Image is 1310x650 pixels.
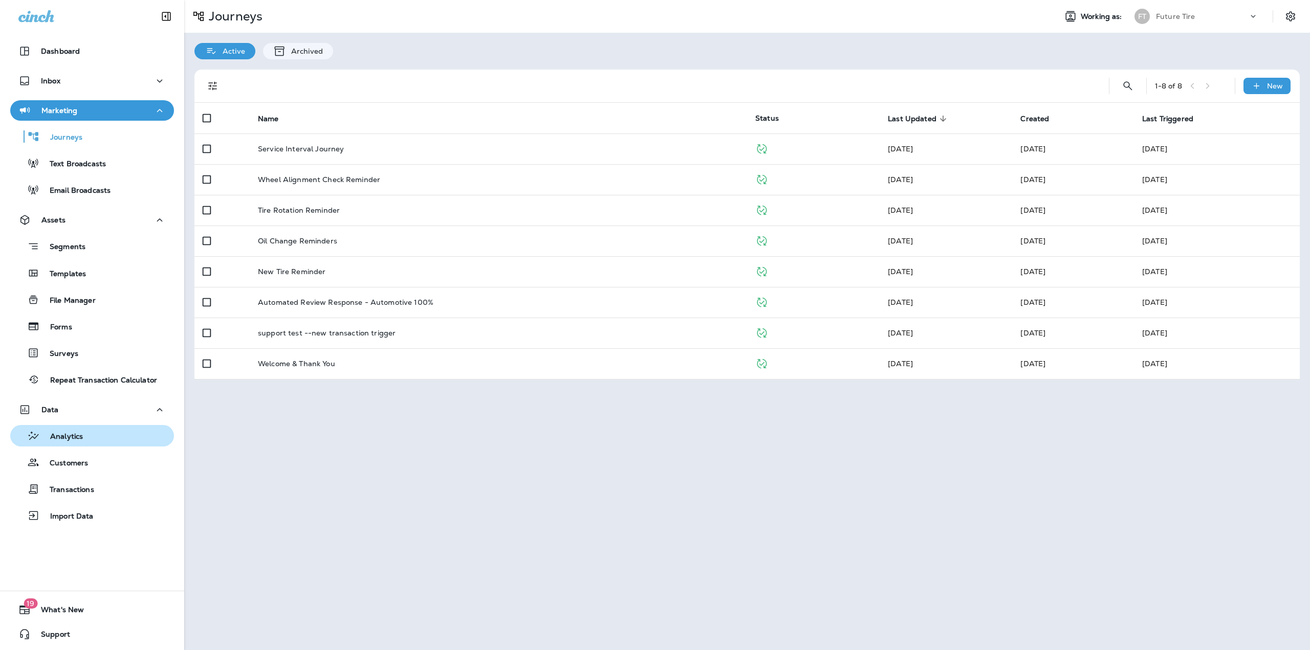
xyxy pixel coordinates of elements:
td: [DATE] [1134,256,1300,287]
span: Published [755,174,768,183]
div: 1 - 8 of 8 [1155,82,1182,90]
span: Zachary Nottke [888,267,913,276]
button: Support [10,624,174,644]
p: Archived [286,47,323,55]
button: Text Broadcasts [10,152,174,174]
p: Transactions [39,485,94,495]
span: Zachary Nottke [888,236,913,245]
span: Zachary Nottke [888,298,913,307]
p: Oil Change Reminders [258,237,337,245]
span: Zachary Nottke [1020,359,1045,368]
button: Templates [10,262,174,284]
button: Segments [10,235,174,257]
p: Tire Rotation Reminder [258,206,340,214]
span: Created [1020,114,1062,123]
td: [DATE] [1134,348,1300,379]
span: Name [258,115,279,123]
button: Search Journeys [1118,76,1138,96]
span: Support [31,630,70,642]
span: Eluwa Monday [888,328,913,338]
p: Text Broadcasts [39,160,106,169]
span: Zachary Nottke [888,144,913,153]
button: Collapse Sidebar [152,6,181,27]
p: Marketing [41,106,77,115]
span: Last Updated [888,115,936,123]
td: [DATE] [1134,195,1300,226]
span: Published [755,205,768,214]
p: Journeys [205,9,263,24]
button: Dashboard [10,41,174,61]
td: [DATE] [1134,164,1300,195]
p: New Tire Reminder [258,267,325,276]
td: [DATE] [1134,133,1300,164]
button: Surveys [10,342,174,364]
p: Welcome & Thank You [258,360,335,368]
p: Active [217,47,245,55]
p: support test --new transaction trigger [258,329,396,337]
span: Eluwa Monday [888,359,913,368]
td: [DATE] [1134,318,1300,348]
span: Last Updated [888,114,950,123]
span: Created [1020,115,1049,123]
span: Working as: [1081,12,1124,21]
span: Name [258,114,292,123]
span: Zachary Nottke [1020,175,1045,184]
td: [DATE] [1134,226,1300,256]
span: Zachary Nottke [1020,236,1045,245]
p: Segments [39,242,85,253]
td: [DATE] [1134,287,1300,318]
button: Assets [10,210,174,230]
p: Templates [39,270,86,279]
p: Repeat Transaction Calculator [40,376,157,386]
span: Zachary Nottke [888,206,913,215]
span: Published [755,327,768,337]
p: Service Interval Journey [258,145,344,153]
span: 19 [24,598,37,609]
p: Journeys [40,133,82,143]
span: Zachary Nottke [1020,267,1045,276]
button: Data [10,399,174,420]
p: Future Tire [1156,12,1195,20]
button: Transactions [10,478,174,500]
button: Filters [203,76,223,96]
p: Automated Review Response - Automotive 100% [258,298,433,306]
span: Published [755,266,768,275]
button: Marketing [10,100,174,121]
span: Published [755,297,768,306]
span: Last Triggered [1142,115,1193,123]
p: Dashboard [41,47,80,55]
p: Assets [41,216,65,224]
div: FT [1134,9,1150,24]
p: Email Broadcasts [39,186,111,196]
p: New [1267,82,1283,90]
button: Analytics [10,425,174,446]
button: Inbox [10,71,174,91]
p: Import Data [40,512,94,522]
p: Data [41,406,59,414]
button: Email Broadcasts [10,179,174,200]
button: Import Data [10,505,174,526]
span: Zachary Nottke [1020,144,1045,153]
p: Customers [39,459,88,468]
p: Analytics [40,432,83,442]
p: Wheel Alignment Check Reminder [258,175,380,184]
span: Zachary Nottke [888,175,913,184]
button: Forms [10,316,174,337]
button: Customers [10,452,174,473]
span: Published [755,235,768,244]
button: Journeys [10,126,174,147]
p: File Manager [39,296,96,306]
button: File Manager [10,289,174,310]
button: Repeat Transaction Calculator [10,369,174,390]
span: Published [755,358,768,367]
span: Zachary Nottke [1020,206,1045,215]
span: Status [755,114,779,123]
p: Forms [40,323,72,332]
span: Zachary Nottke [1020,298,1045,307]
button: Settings [1281,7,1300,26]
button: 19What's New [10,599,174,620]
span: Published [755,143,768,152]
span: Last Triggered [1142,114,1207,123]
p: Inbox [41,77,60,85]
span: What's New [31,606,84,618]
